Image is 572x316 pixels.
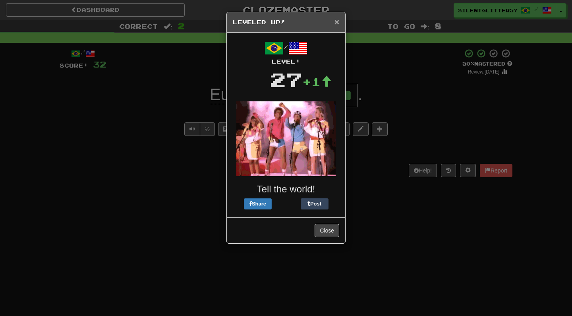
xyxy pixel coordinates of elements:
[236,101,336,176] img: dancing-0d422d2bf4134a41bd870944a7e477a280a918d08b0375f72831dcce4ed6eb41.gif
[334,17,339,26] span: ×
[244,198,272,209] button: Share
[334,17,339,26] button: Close
[233,39,339,66] div: /
[270,66,302,93] div: 27
[233,18,339,26] h5: Leveled Up!
[272,198,301,209] iframe: X Post Button
[315,224,339,237] button: Close
[233,58,339,66] div: Level:
[302,74,332,90] div: +1
[233,184,339,194] h3: Tell the world!
[301,198,329,209] button: Post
